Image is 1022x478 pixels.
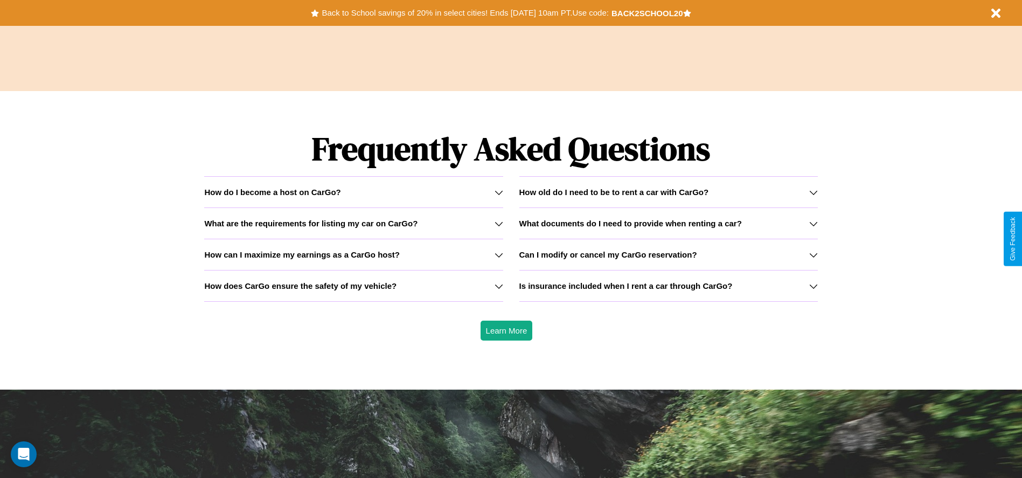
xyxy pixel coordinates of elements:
[204,281,397,290] h3: How does CarGo ensure the safety of my vehicle?
[1009,217,1017,261] div: Give Feedback
[519,250,697,259] h3: Can I modify or cancel my CarGo reservation?
[611,9,683,18] b: BACK2SCHOOL20
[204,121,817,176] h1: Frequently Asked Questions
[519,219,742,228] h3: What documents do I need to provide when renting a car?
[204,219,418,228] h3: What are the requirements for listing my car on CarGo?
[519,188,709,197] h3: How old do I need to be to rent a car with CarGo?
[519,281,733,290] h3: Is insurance included when I rent a car through CarGo?
[204,188,340,197] h3: How do I become a host on CarGo?
[481,321,533,341] button: Learn More
[204,250,400,259] h3: How can I maximize my earnings as a CarGo host?
[319,5,611,20] button: Back to School savings of 20% in select cities! Ends [DATE] 10am PT.Use code:
[11,441,37,467] div: Open Intercom Messenger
